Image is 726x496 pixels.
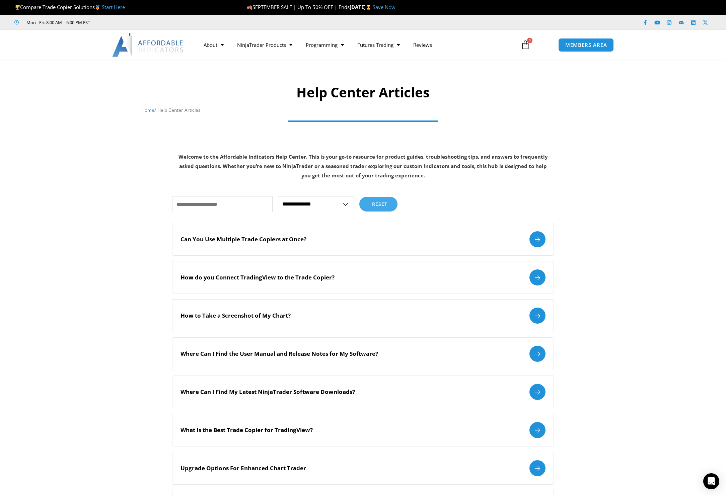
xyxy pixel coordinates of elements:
[366,5,371,10] img: ⌛
[373,4,395,10] a: Save Now
[299,37,351,53] a: Programming
[180,465,306,472] h2: Upgrade Options For Enhanced Chart Trader
[703,473,719,489] div: Open Intercom Messenger
[359,197,397,212] button: Reset
[230,37,299,53] a: NinjaTrader Products
[141,106,585,114] nav: Breadcrumb
[247,5,252,10] img: 🍂
[178,153,548,179] strong: Welcome to the Affordable Indicators Help Center. This is your go-to resource for product guides,...
[180,350,378,357] h2: Where Can I Find the User Manual and Release Notes for My Software?
[102,4,125,10] a: Start Here
[180,236,306,243] h2: Can You Use Multiple Trade Copiers at Once?
[350,4,373,10] strong: [DATE]
[112,33,184,57] img: LogoAI | Affordable Indicators – NinjaTrader
[372,202,387,206] span: Reset
[172,299,554,332] a: How to Take a Screenshot of My Chart?
[180,426,313,434] h2: What Is the Best Trade Copier for TradingView?
[172,337,554,370] a: Where Can I Find the User Manual and Release Notes for My Software?
[180,312,291,319] h2: How to Take a Screenshot of My Chart?
[15,5,20,10] img: 🏆
[511,35,540,55] a: 0
[351,37,407,53] a: Futures Trading
[247,4,350,10] span: SEPTEMBER SALE | Up To 50% OFF | Ends
[558,38,614,52] a: MEMBERS AREA
[95,5,100,10] img: 🥇
[172,376,554,408] a: Where Can I Find My Latest NinjaTrader Software Downloads?
[172,223,554,256] a: Can You Use Multiple Trade Copiers at Once?
[172,414,554,446] a: What Is the Best Trade Copier for TradingView?
[527,38,532,43] span: 0
[565,43,607,48] span: MEMBERS AREA
[25,18,90,26] span: Mon - Fri: 8:00 AM – 6:00 PM EST
[172,452,554,485] a: Upgrade Options For Enhanced Chart Trader
[197,37,513,53] nav: Menu
[180,388,355,396] h2: Where Can I Find My Latest NinjaTrader Software Downloads?
[14,4,125,10] span: Compare Trade Copier Solutions
[99,19,200,26] iframe: Customer reviews powered by Trustpilot
[407,37,439,53] a: Reviews
[141,107,154,113] a: Home
[141,83,585,102] h1: Help Center Articles
[172,261,554,294] a: How do you Connect TradingView to the Trade Copier?
[180,274,335,281] h2: How do you Connect TradingView to the Trade Copier?
[197,37,230,53] a: About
